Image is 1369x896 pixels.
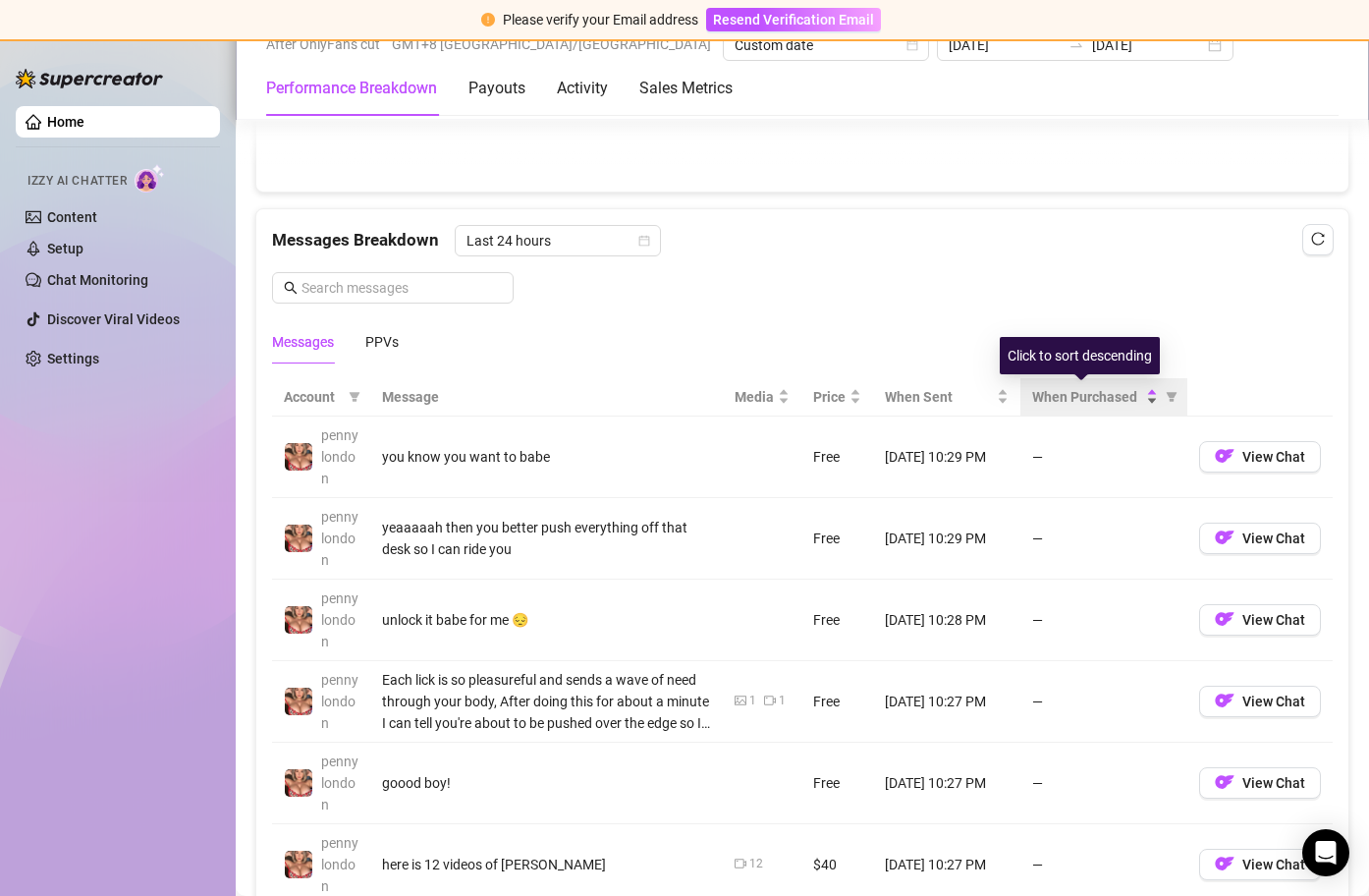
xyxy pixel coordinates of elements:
span: pennylondon [321,427,358,486]
span: View Chat [1242,775,1305,791]
span: filter [349,391,360,403]
a: Discover Viral Videos [47,311,180,327]
img: OF [1215,854,1234,873]
span: swap-right [1068,37,1084,53]
span: Izzy AI Chatter [27,172,127,191]
button: OFView Chat [1199,686,1321,717]
span: Price [813,386,846,408]
img: pennylondon [285,525,312,552]
span: reload [1311,232,1325,246]
td: Free [801,743,873,824]
img: OF [1215,446,1234,466]
button: OFView Chat [1199,767,1321,799]
span: video-camera [764,695,776,706]
span: calendar [638,235,650,247]
img: OF [1215,528,1234,547]
img: pennylondon [285,851,312,878]
input: Start date [949,34,1061,56]
span: Account [284,386,341,408]
span: Media [735,386,774,408]
span: pennylondon [321,754,358,812]
th: When Purchased [1020,378,1187,417]
td: [DATE] 10:27 PM [873,661,1020,743]
td: [DATE] 10:29 PM [873,417,1020,498]
div: Open Intercom Messenger [1302,829,1349,876]
span: filter [1162,382,1181,412]
img: pennylondon [285,606,312,634]
th: Price [801,378,873,417]
button: OFView Chat [1199,849,1321,880]
span: filter [345,382,364,412]
div: yeaaaaah then you better push everything off that desk so I can ride you [382,517,711,560]
div: unlock it babe for me 😔 [382,609,711,631]
td: Free [801,661,873,743]
th: Message [370,378,723,417]
img: pennylondon [285,443,312,471]
div: Please verify your Email address [503,9,698,30]
span: video-camera [735,858,746,869]
td: — [1020,417,1187,498]
a: OFView Chat [1199,534,1321,550]
div: 12 [749,855,763,873]
div: Messages [272,331,334,353]
div: you know you want to babe [382,446,711,468]
a: OFView Chat [1199,453,1321,469]
img: OF [1215,609,1234,629]
span: filter [1166,391,1177,403]
div: 1 [779,692,786,710]
img: OF [1215,772,1234,792]
th: Media [723,378,801,417]
div: Payouts [468,77,525,100]
img: OF [1215,691,1234,710]
div: Sales Metrics [639,77,733,100]
span: pennylondon [321,509,358,568]
td: [DATE] 10:27 PM [873,743,1020,824]
a: OFView Chat [1199,779,1321,795]
div: here is 12 videos of [PERSON_NAME] [382,854,711,875]
img: pennylondon [285,688,312,715]
td: [DATE] 10:29 PM [873,498,1020,580]
div: goood boy! [382,772,711,794]
span: When Purchased [1032,386,1142,408]
div: Performance Breakdown [266,77,437,100]
a: Content [47,209,97,225]
a: OFView Chat [1199,861,1321,876]
div: Messages Breakdown [272,225,1333,256]
a: Settings [47,351,99,366]
td: — [1020,580,1187,661]
span: exclamation-circle [481,13,495,27]
td: Free [801,417,873,498]
span: pennylondon [321,672,358,731]
div: Click to sort descending [1000,337,1160,374]
div: Activity [557,77,608,100]
img: logo-BBDzfeDw.svg [16,69,163,88]
a: Home [47,114,84,130]
span: calendar [906,39,918,51]
span: pennylondon [321,590,358,649]
button: OFView Chat [1199,523,1321,554]
div: Each lick is so pleasureful and sends a wave of need through your body, After doing this for abou... [382,669,711,734]
img: pennylondon [285,769,312,797]
span: After OnlyFans cut [266,29,380,59]
td: [DATE] 10:28 PM [873,580,1020,661]
span: Resend Verification Email [713,12,874,28]
input: Search messages [301,277,502,299]
a: OFView Chat [1199,698,1321,713]
td: — [1020,498,1187,580]
a: OFView Chat [1199,616,1321,632]
td: Free [801,580,873,661]
input: End date [1092,34,1204,56]
td: — [1020,743,1187,824]
td: Free [801,498,873,580]
th: When Sent [873,378,1020,417]
span: View Chat [1242,612,1305,628]
a: Chat Monitoring [47,272,148,288]
button: OFView Chat [1199,604,1321,636]
span: View Chat [1242,857,1305,872]
button: Resend Verification Email [706,8,881,31]
span: View Chat [1242,694,1305,709]
div: PPVs [365,331,399,353]
span: View Chat [1242,449,1305,465]
a: Setup [47,241,83,256]
span: GMT+8 [GEOGRAPHIC_DATA]/[GEOGRAPHIC_DATA] [392,29,711,59]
